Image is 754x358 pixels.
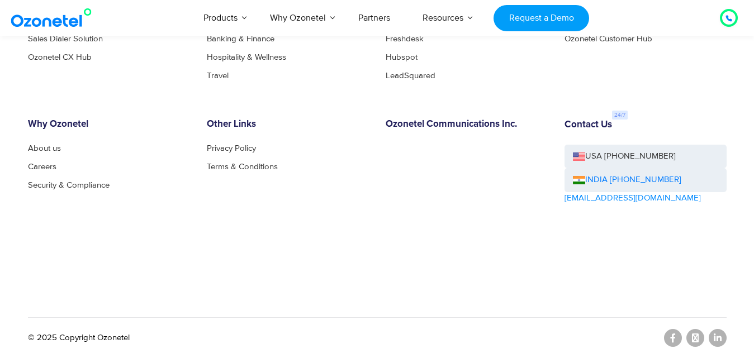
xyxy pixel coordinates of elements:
a: Security & Compliance [28,181,110,189]
a: Privacy Policy [207,144,256,152]
h6: Ozonetel Communications Inc. [386,119,548,130]
a: Freshdesk [386,35,424,43]
a: Banking & Finance [207,35,274,43]
a: [EMAIL_ADDRESS][DOMAIN_NAME] [565,192,701,205]
a: LeadSquared [386,71,435,80]
a: Ozonetel Customer Hub [565,35,652,43]
h6: Contact Us [565,120,612,131]
a: Sales Dialer Solution [28,35,103,43]
a: Hubspot [386,53,418,61]
a: Travel [207,71,229,80]
a: Request a Demo [494,5,589,31]
a: Terms & Conditions [207,163,278,171]
img: us-flag.png [573,152,585,161]
a: Hospitality & Wellness [207,53,286,61]
a: Careers [28,163,56,171]
p: © 2025 Copyright Ozonetel [28,332,130,345]
img: ind-flag.png [573,176,585,184]
h6: Other Links [207,119,369,130]
a: INDIA [PHONE_NUMBER] [573,174,681,187]
h6: Why Ozonetel [28,119,190,130]
a: USA [PHONE_NUMBER] [565,145,727,169]
a: Ozonetel CX Hub [28,53,92,61]
a: About us [28,144,61,152]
